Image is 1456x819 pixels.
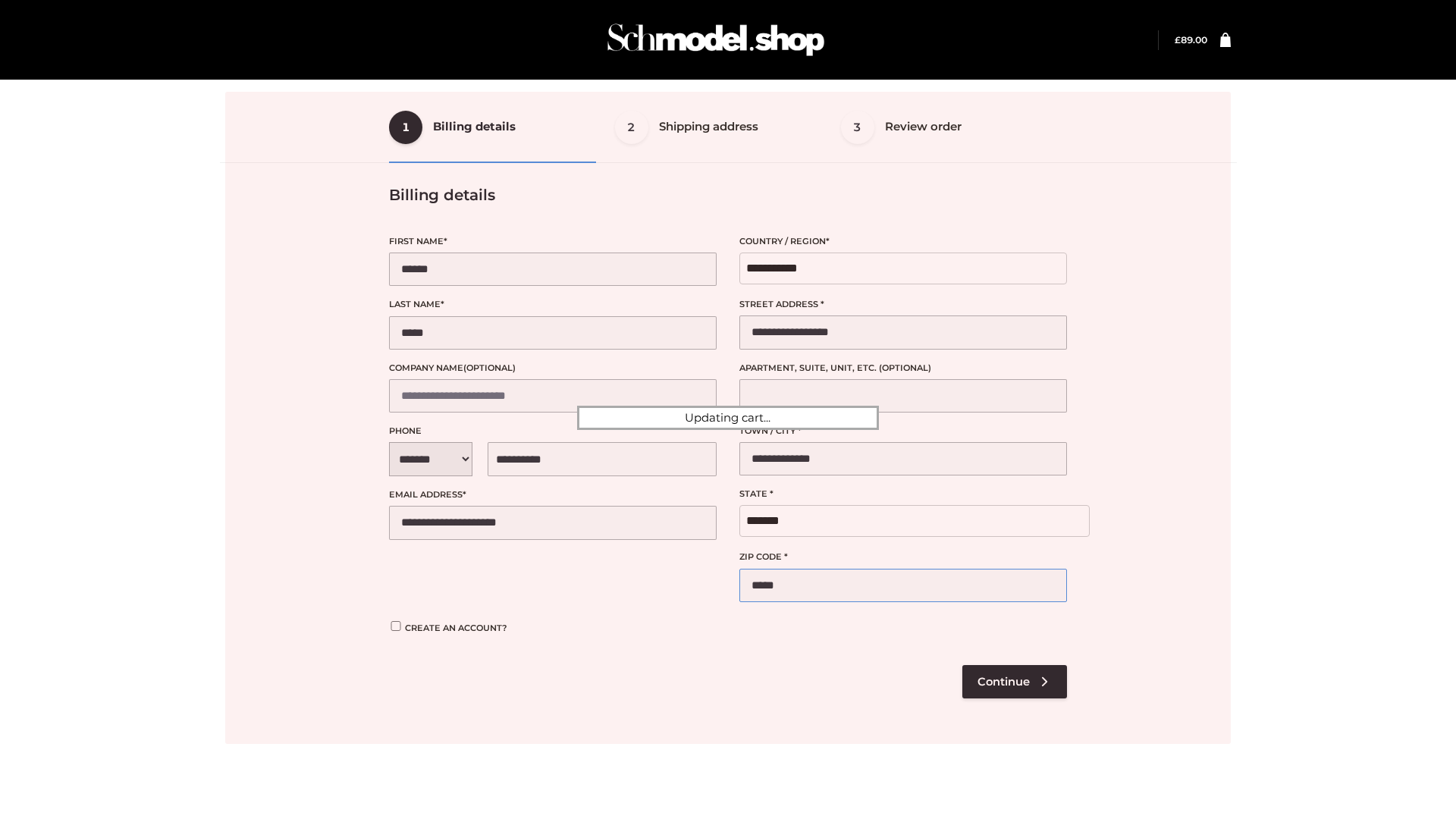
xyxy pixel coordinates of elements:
span: £ [1175,34,1181,45]
div: Updating cart... [577,406,879,430]
img: Schmodel Admin 964 [602,10,830,70]
a: £89.00 [1175,34,1207,45]
bdi: 89.00 [1175,34,1207,45]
